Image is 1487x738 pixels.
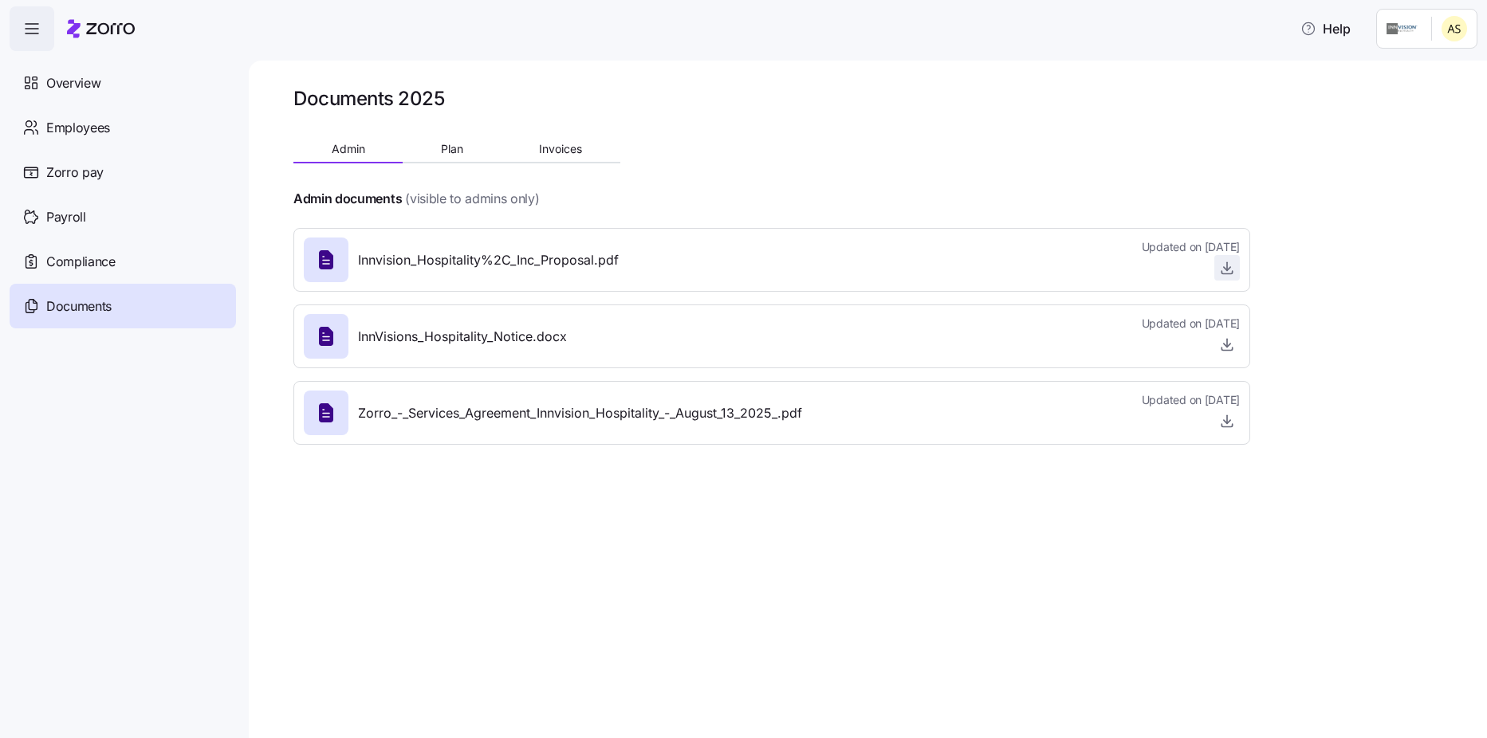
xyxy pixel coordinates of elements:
[10,284,236,328] a: Documents
[358,403,802,423] span: Zorro_-_Services_Agreement_Innvision_Hospitality_-_August_13_2025_.pdf
[46,73,100,93] span: Overview
[1142,392,1240,408] span: Updated on [DATE]
[441,143,463,155] span: Plan
[46,296,112,316] span: Documents
[293,190,402,208] h4: Admin documents
[293,86,444,111] h1: Documents 2025
[1387,19,1418,38] img: Employer logo
[10,150,236,194] a: Zorro pay
[358,250,619,270] span: Innvision_Hospitality%2C_Inc_Proposal.pdf
[46,118,110,138] span: Employees
[46,163,104,183] span: Zorro pay
[1442,16,1467,41] img: 25966653fc60c1c706604e5d62ac2791
[46,252,116,272] span: Compliance
[1288,13,1363,45] button: Help
[1142,316,1240,332] span: Updated on [DATE]
[405,189,539,209] span: (visible to admins only)
[10,61,236,105] a: Overview
[358,327,567,347] span: InnVisions_Hospitality_Notice.docx
[46,207,86,227] span: Payroll
[539,143,582,155] span: Invoices
[10,105,236,150] a: Employees
[10,239,236,284] a: Compliance
[1300,19,1351,38] span: Help
[1142,239,1240,255] span: Updated on [DATE]
[332,143,365,155] span: Admin
[10,194,236,239] a: Payroll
